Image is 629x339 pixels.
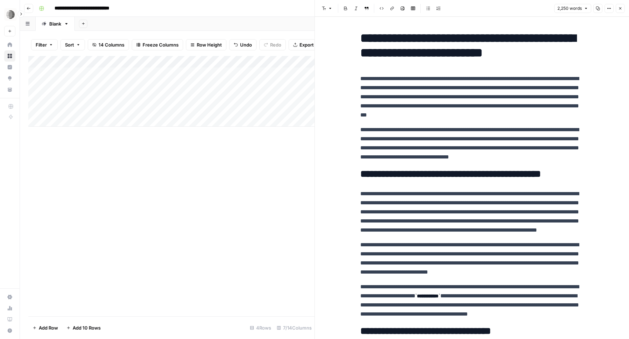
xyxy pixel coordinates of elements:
span: Export CSV [299,41,324,48]
a: Your Data [4,84,15,95]
div: 7/14 Columns [274,322,314,333]
div: 4 Rows [247,322,274,333]
button: Add 10 Rows [62,322,105,333]
button: 14 Columns [88,39,129,50]
span: Redo [270,41,281,48]
span: 2,250 words [557,5,582,12]
button: Add Row [28,322,62,333]
button: Help + Support [4,325,15,336]
span: Row Height [197,41,222,48]
a: Opportunities [4,73,15,84]
button: Filter [31,39,58,50]
a: Settings [4,291,15,303]
a: Home [4,39,15,50]
span: 14 Columns [99,41,124,48]
span: Undo [240,41,252,48]
a: Usage [4,303,15,314]
a: Learning Hub [4,314,15,325]
a: Blank [36,17,75,31]
button: Workspace: Parallel [4,6,15,23]
button: Sort [60,39,85,50]
button: Export CSV [289,39,329,50]
div: Blank [49,20,61,27]
button: Freeze Columns [132,39,183,50]
span: Add Row [39,324,58,331]
button: Redo [259,39,286,50]
button: 2,250 words [554,4,591,13]
a: Browse [4,50,15,62]
span: Freeze Columns [143,41,179,48]
button: Row Height [186,39,226,50]
img: Parallel Logo [4,8,17,21]
span: Add 10 Rows [73,324,101,331]
span: Sort [65,41,74,48]
button: Undo [229,39,256,50]
span: Filter [36,41,47,48]
a: Insights [4,62,15,73]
